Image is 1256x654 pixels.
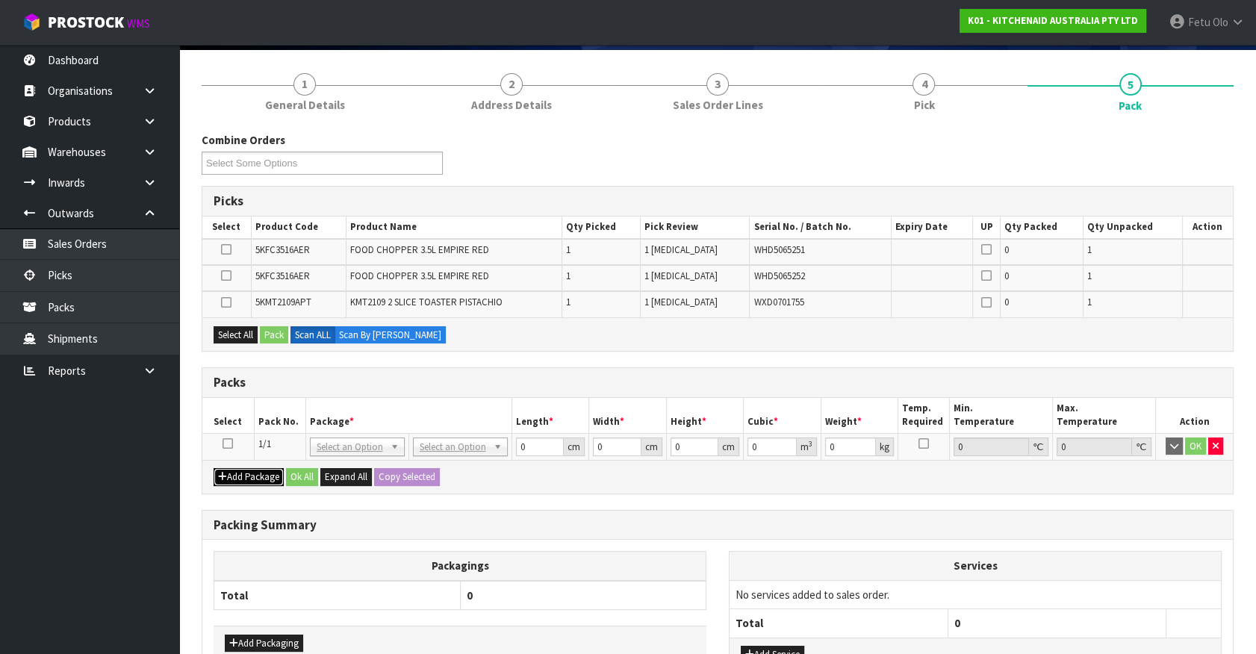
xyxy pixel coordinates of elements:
th: Expiry Date [891,217,972,238]
span: FOOD CHOPPER 3.5L EMPIRE RED [350,270,489,282]
span: WHD5065251 [753,243,804,256]
th: Package [305,398,512,433]
button: Select All [214,326,258,344]
a: K01 - KITCHENAID AUSTRALIA PTY LTD [960,9,1146,33]
th: Qty Picked [562,217,641,238]
span: 5 [1119,73,1142,96]
h3: Packing Summary [214,518,1222,532]
button: Add Packaging [225,635,303,653]
div: cm [564,437,585,456]
span: 1 [MEDICAL_DATA] [644,296,718,308]
button: Expand All [320,468,372,486]
th: Action [1156,398,1234,433]
span: 1 [MEDICAL_DATA] [644,243,718,256]
div: m [797,437,817,456]
div: kg [876,437,894,456]
span: 0 [1004,296,1009,308]
span: WXD0701755 [753,296,803,308]
th: Qty Unpacked [1083,217,1182,238]
span: 1 [293,73,316,96]
span: 5KFC3516AER [255,270,310,282]
th: Product Name [346,217,562,238]
strong: K01 - KITCHENAID AUSTRALIA PTY LTD [968,14,1138,27]
span: 2 [500,73,523,96]
span: WHD5065252 [753,270,804,282]
div: ℃ [1132,437,1151,456]
label: Combine Orders [202,132,285,148]
th: Select [202,398,254,433]
label: Scan ALL [290,326,335,344]
span: 0 [467,588,473,602]
span: Select an Option [420,438,488,456]
span: KMT2109 2 SLICE TOASTER PISTACHIO [350,296,503,308]
th: Action [1182,217,1233,238]
div: cm [641,437,662,456]
th: UP [972,217,1001,238]
button: OK [1185,437,1206,455]
label: Scan By [PERSON_NAME] [335,326,446,344]
th: Length [512,398,589,433]
div: cm [718,437,739,456]
div: ℃ [1029,437,1048,456]
span: Sales Order Lines [673,97,763,113]
th: Total [730,609,948,638]
span: ProStock [48,13,124,32]
span: Select an Option [317,438,385,456]
span: Address Details [471,97,552,113]
th: Pack No. [254,398,305,433]
button: Copy Selected [374,468,440,486]
span: 0 [954,616,960,630]
span: 1/1 [258,437,271,450]
sup: 3 [809,439,812,449]
th: Cubic [744,398,821,433]
span: General Details [265,97,345,113]
span: 1 [1087,270,1092,282]
th: Weight [821,398,898,433]
th: Serial No. / Batch No. [750,217,891,238]
span: 4 [913,73,935,96]
span: 5KMT2109APT [255,296,311,308]
span: 5KFC3516AER [255,243,310,256]
span: Pack [1119,98,1142,113]
span: Olo [1213,15,1228,29]
span: 1 [1087,243,1092,256]
span: 1 [MEDICAL_DATA] [644,270,718,282]
span: 1 [566,243,571,256]
button: Ok All [286,468,318,486]
h3: Packs [214,376,1222,390]
span: 0 [1004,243,1009,256]
th: Services [730,552,1221,580]
th: Total [214,581,461,610]
span: FOOD CHOPPER 3.5L EMPIRE RED [350,243,489,256]
h3: Picks [214,194,1222,208]
th: Max. Temperature [1053,398,1156,433]
button: Add Package [214,468,284,486]
th: Height [666,398,744,433]
span: 1 [566,270,571,282]
button: Pack [260,326,288,344]
th: Min. Temperature [950,398,1053,433]
small: WMS [127,16,150,31]
span: Pick [913,97,934,113]
th: Select [202,217,251,238]
span: 1 [566,296,571,308]
span: 1 [1087,296,1092,308]
span: Expand All [325,470,367,483]
span: 0 [1004,270,1009,282]
td: No services added to sales order. [730,580,1221,608]
th: Pick Review [640,217,749,238]
span: 3 [706,73,729,96]
th: Temp. Required [898,398,950,433]
span: Fetu [1188,15,1210,29]
th: Qty Packed [1001,217,1083,238]
th: Width [589,398,667,433]
img: cube-alt.png [22,13,41,31]
th: Packagings [214,552,706,581]
th: Product Code [251,217,346,238]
